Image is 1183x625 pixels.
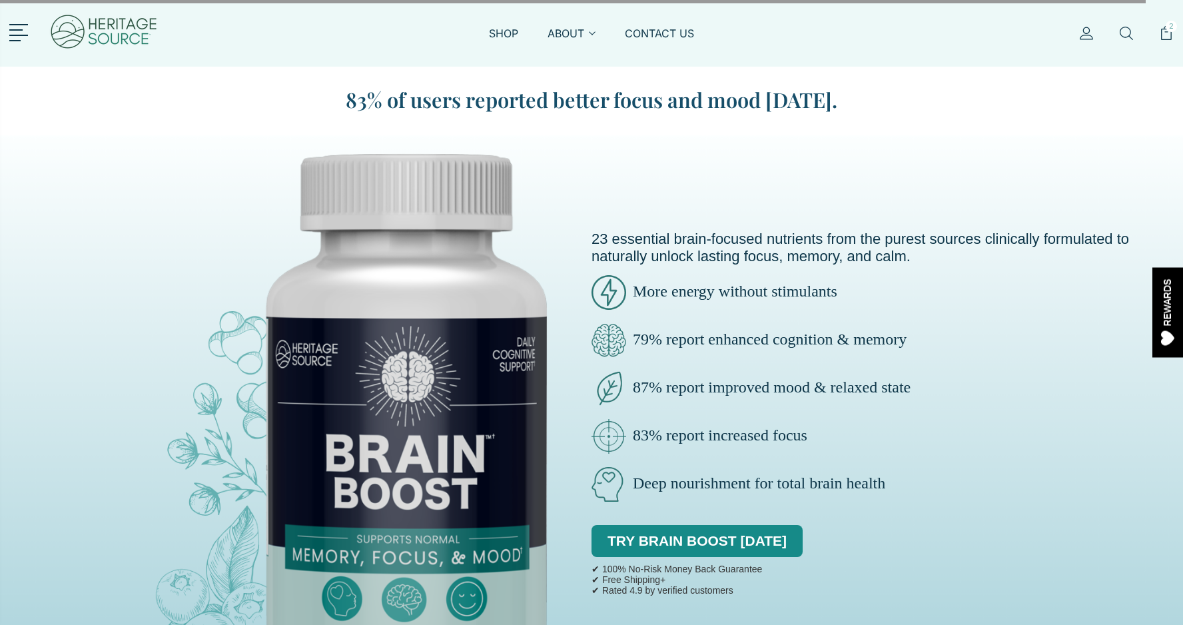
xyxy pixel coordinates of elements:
a: CONTACT US [625,26,694,57]
a: ABOUT [548,26,595,57]
p: ✔ Free Shipping+ [591,574,762,585]
div: TRY BRAIN BOOST [DATE] [591,515,803,560]
img: brain-boost-energy.png [591,275,626,310]
span: 2 [1166,21,1177,32]
p: 79% report enhanced cognition & memory [591,323,1183,358]
img: brain-boost-natural.png [591,467,626,502]
p: 83% report increased focus [591,419,1183,454]
blockquote: 83% of users reported better focus and mood [DATE]. [292,85,891,114]
p: 87% report improved mood & relaxed state [591,371,1183,406]
p: Deep nourishment for total brain health [591,467,1183,502]
a: 2 [1159,26,1174,57]
a: SHOP [489,26,518,57]
a: TRY BRAIN BOOST [DATE] [591,525,803,557]
img: brain-boost-natural-pure.png [591,371,626,406]
p: 23 essential brain-focused nutrients from the purest sources clinically formulated to naturally u... [591,231,1183,265]
img: Heritage Source [49,7,159,60]
img: brain-boost-clarity.png [591,323,626,358]
p: More energy without stimulants [591,275,1183,310]
p: ✔ Rated 4.9 by verified customers [591,585,762,596]
img: brain-boost-clinically-focus.png [591,419,626,454]
p: ✔ 100% No-Risk Money Back Guarantee [591,564,762,574]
